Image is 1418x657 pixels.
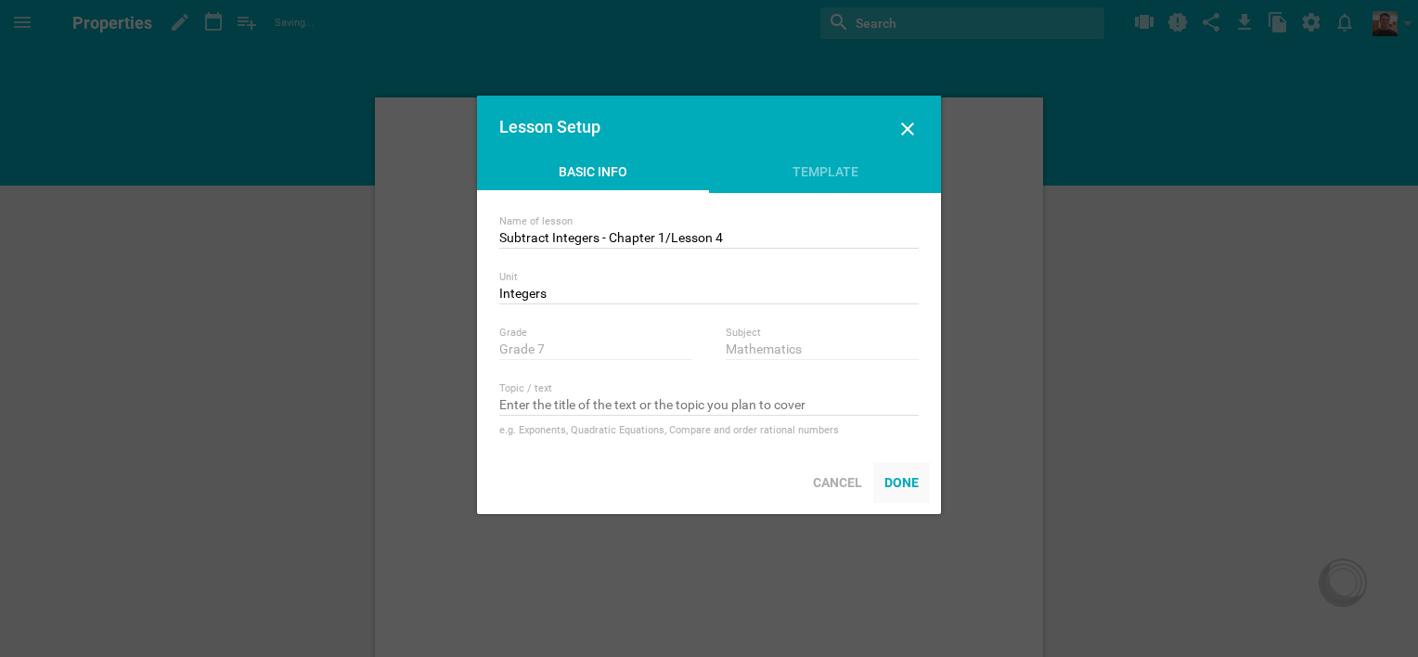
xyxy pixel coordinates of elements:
div: Subject [726,327,919,340]
div: Grade [499,327,692,340]
div: Topic / text [499,382,919,395]
input: e.g. Properties of magnetic substances [499,230,919,249]
input: e.g. Science [726,341,919,360]
input: Enter the title of the text or the topic you plan to cover [499,397,919,416]
div: Lesson Setup [499,118,877,136]
div: Unit [499,271,919,284]
div: Cancel [802,462,873,503]
div: Template [709,162,941,190]
input: Search from your units or create a new one... [499,286,919,304]
input: e.g. Grade 7 [499,341,692,360]
div: Name of lesson [499,215,919,228]
div: e.g. Exponents, Quadratic Equations, Compare and order rational numbers [499,421,919,440]
div: Basic Info [477,162,709,193]
div: Done [873,462,930,503]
